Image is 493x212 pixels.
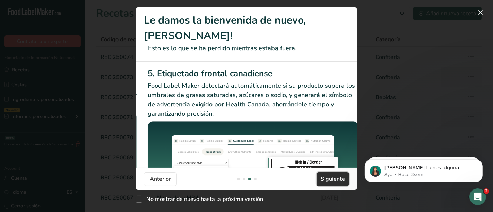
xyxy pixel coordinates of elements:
[144,44,349,53] p: Esto es lo que se ha perdido mientras estaba fuera.
[148,67,358,80] h2: 5. Etiquetado frontal canadiense
[321,175,345,183] span: Siguiente
[150,175,171,183] span: Anterior
[148,81,358,118] p: Food Label Maker detectará automáticamente si su producto supera los umbrales de grasas saturadas...
[144,12,349,44] h1: Le damos la bienvenida de nuevo, [PERSON_NAME]!
[354,145,493,193] iframe: Intercom notifications mensaje
[148,121,358,201] img: Etiquetado frontal canadiense
[144,172,177,186] button: Anterior
[317,172,349,186] button: Siguiente
[484,188,489,194] span: 2
[142,196,263,203] span: No mostrar de nuevo hasta la próxima versión
[469,188,486,205] iframe: Intercom live chat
